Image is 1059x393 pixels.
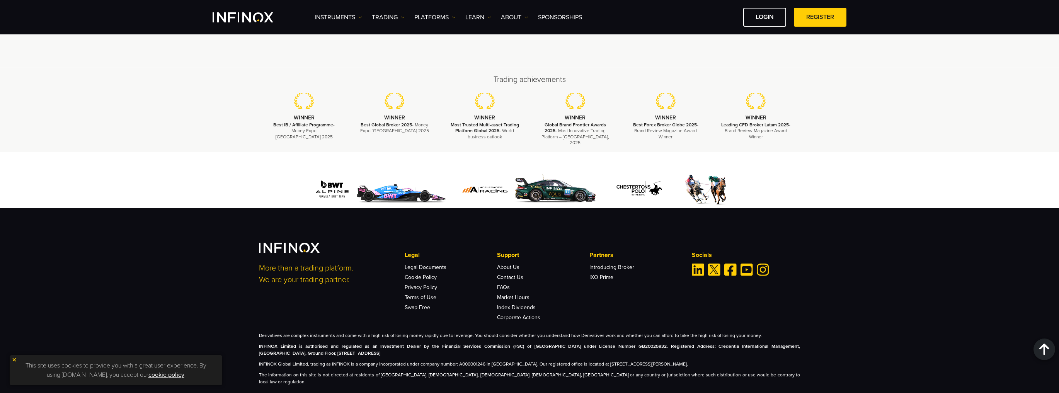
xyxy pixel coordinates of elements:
[12,357,17,362] img: yellow close icon
[474,114,495,121] strong: WINNER
[721,122,789,128] strong: Leading CFD Broker Latam 2025
[405,294,436,301] a: Terms of Use
[449,122,521,140] p: - World business outlook
[405,250,497,260] p: Legal
[259,344,800,356] strong: INFINOX Limited is authorised and regulated as an Investment Dealer by the Financial Services Com...
[497,284,510,291] a: FAQs
[497,250,589,260] p: Support
[414,13,456,22] a: PLATFORMS
[538,13,582,22] a: SPONSORSHIPS
[497,294,529,301] a: Market Hours
[497,274,523,281] a: Contact Us
[213,12,291,22] a: INFINOX Logo
[259,371,800,385] p: The information on this site is not directed at residents of [GEOGRAPHIC_DATA], [DEMOGRAPHIC_DATA...
[655,114,676,121] strong: WINNER
[259,332,800,339] p: Derivatives are complex instruments and come with a high risk of losing money rapidly due to leve...
[451,122,519,133] strong: Most Trusted Multi-asset Trading Platform Global 2025
[545,122,606,133] strong: Global Brand Frontier Awards 2025
[589,274,613,281] a: IXO Prime
[630,122,701,140] p: - Brand Review Magazine Award Winner
[14,359,218,381] p: This site uses cookies to provide you with a great user experience. By using [DOMAIN_NAME], you a...
[405,264,446,271] a: Legal Documents
[148,371,184,379] a: cookie policy
[405,304,430,311] a: Swap Free
[259,74,800,85] h2: Trading achievements
[497,264,519,271] a: About Us
[269,122,340,140] p: - Money Expo [GEOGRAPHIC_DATA] 2025
[741,264,753,276] a: Youtube
[589,264,634,271] a: Introducing Broker
[743,8,786,27] a: LOGIN
[757,264,769,276] a: Instagram
[724,264,737,276] a: Facebook
[497,314,540,321] a: Corporate Actions
[708,264,720,276] a: Twitter
[720,122,792,140] p: - Brand Review Magazine Award Winner
[565,114,586,121] strong: WINNER
[746,114,766,121] strong: WINNER
[372,13,405,22] a: TRADING
[361,122,412,128] strong: Best Global Broker 2025
[294,114,315,121] strong: WINNER
[497,304,536,311] a: Index Dividends
[259,361,800,367] p: INFINOX Global Limited, trading as INFINOX is a company incorporated under company number: A00000...
[405,274,437,281] a: Cookie Policy
[359,122,430,134] p: - Money Expo [GEOGRAPHIC_DATA] 2025
[384,114,405,121] strong: WINNER
[794,8,846,27] a: REGISTER
[633,122,697,128] strong: Best Forex Broker Globe 2025
[465,13,491,22] a: Learn
[259,262,394,286] p: More than a trading platform. We are your trading partner.
[501,13,528,22] a: ABOUT
[692,264,704,276] a: Linkedin
[692,250,800,260] p: Socials
[405,284,437,291] a: Privacy Policy
[315,13,362,22] a: Instruments
[273,122,333,128] strong: Best IB / Affiliate Programme
[589,250,681,260] p: Partners
[540,122,611,146] p: - Most Innovative Trading Platform – [GEOGRAPHIC_DATA], 2025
